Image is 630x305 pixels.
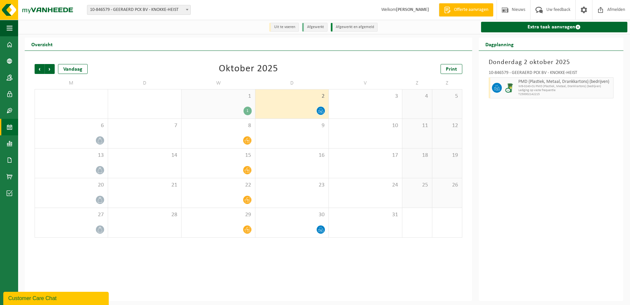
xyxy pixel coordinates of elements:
[396,7,429,12] strong: [PERSON_NAME]
[332,152,399,159] span: 17
[259,152,325,159] span: 16
[402,77,432,89] td: Z
[479,38,520,51] h2: Dagplanning
[518,79,612,85] span: PMD (Plastiek, Metaal, Drankkartons) (bedrijven)
[332,93,399,100] span: 3
[518,85,612,88] span: WB-0240-CU PMD (Plastiek, Metaal, Drankkartons) (bedrijven)
[505,83,515,93] img: WB-0240-CU
[518,92,612,96] span: T250002142215
[259,211,325,219] span: 30
[35,64,44,74] span: Vorige
[58,64,88,74] div: Vandaag
[406,152,429,159] span: 18
[432,77,462,89] td: Z
[452,7,490,13] span: Offerte aanvragen
[3,290,110,305] iframe: chat widget
[108,77,182,89] td: D
[302,23,328,32] li: Afgewerkt
[111,152,178,159] span: 14
[489,71,614,77] div: 10-846579 - GEERAERD PCK BV - KNOKKE-HEIST
[259,93,325,100] span: 2
[332,211,399,219] span: 31
[436,152,459,159] span: 19
[406,182,429,189] span: 25
[111,182,178,189] span: 21
[259,182,325,189] span: 23
[331,23,378,32] li: Afgewerkt en afgemeld
[38,122,104,129] span: 6
[185,93,251,100] span: 1
[38,211,104,219] span: 27
[518,88,612,92] span: Lediging op vaste frequentie
[329,77,402,89] td: V
[87,5,190,15] span: 10-846579 - GEERAERD PCK BV - KNOKKE-HEIST
[219,64,278,74] div: Oktober 2025
[255,77,329,89] td: D
[259,122,325,129] span: 9
[38,152,104,159] span: 13
[436,122,459,129] span: 12
[185,122,251,129] span: 8
[441,64,462,74] a: Print
[481,22,627,32] a: Extra taak aanvragen
[45,64,55,74] span: Volgende
[332,182,399,189] span: 24
[436,182,459,189] span: 26
[182,77,255,89] td: W
[111,211,178,219] span: 28
[25,38,59,51] h2: Overzicht
[243,107,252,115] div: 1
[446,67,457,72] span: Print
[111,122,178,129] span: 7
[489,57,614,67] h3: Donderdag 2 oktober 2025
[38,182,104,189] span: 20
[185,211,251,219] span: 29
[185,152,251,159] span: 15
[35,77,108,89] td: M
[406,122,429,129] span: 11
[185,182,251,189] span: 22
[406,93,429,100] span: 4
[436,93,459,100] span: 5
[439,3,493,17] a: Offerte aanvragen
[269,23,299,32] li: Uit te voeren
[332,122,399,129] span: 10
